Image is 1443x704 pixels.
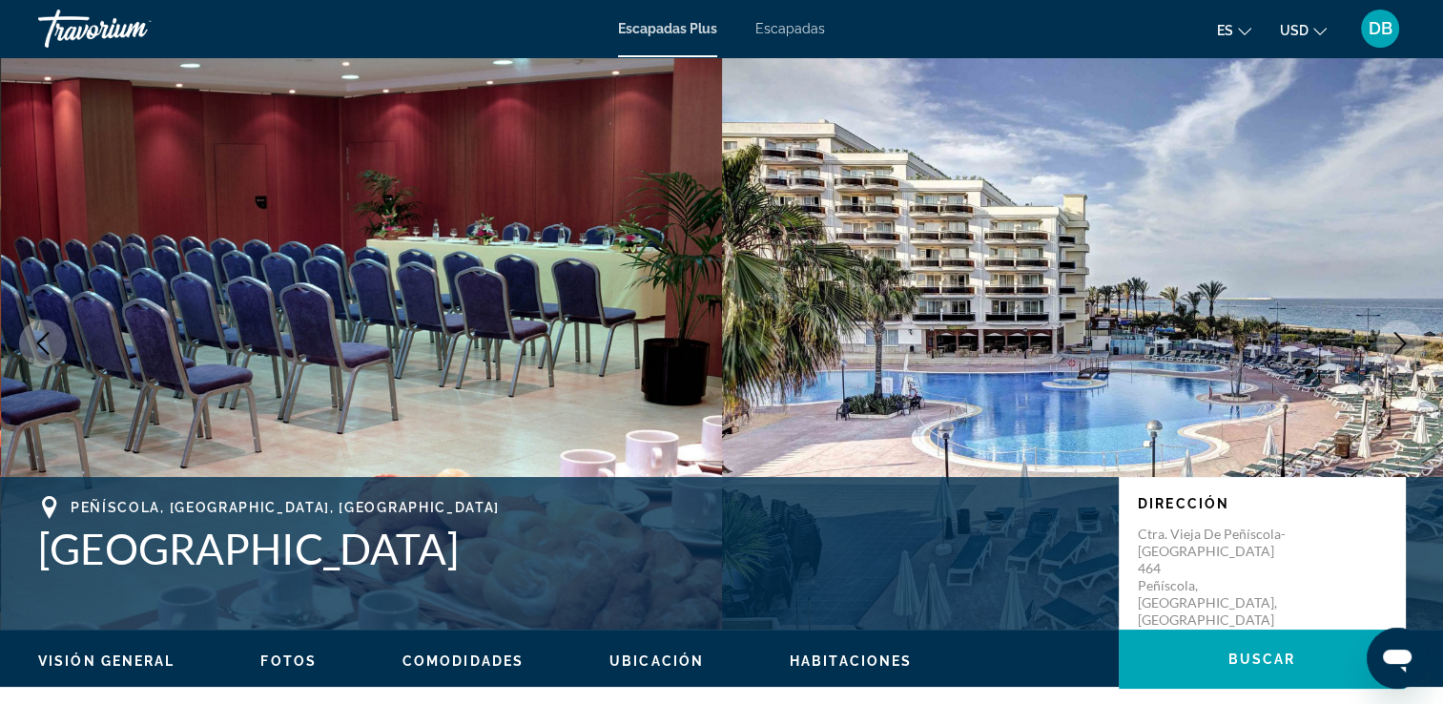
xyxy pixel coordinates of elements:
[609,652,704,670] button: Ubicación
[38,4,229,53] a: Travorium
[790,653,912,669] span: Habitaciones
[71,500,500,515] span: Peñíscola, [GEOGRAPHIC_DATA], [GEOGRAPHIC_DATA]
[1119,630,1405,689] button: Buscar
[38,652,175,670] button: Visión general
[790,652,912,670] button: Habitaciones
[609,653,704,669] span: Ubicación
[402,653,524,669] span: Comodidades
[1217,23,1233,38] span: es
[1217,16,1251,44] button: Cambiar idioma
[1138,496,1386,511] p: Dirección
[260,652,317,670] button: Fotos
[1355,9,1405,49] button: Menú de usuario
[1228,652,1296,667] span: Buscar
[1280,23,1309,38] span: USD
[1280,16,1327,44] button: Cambiar moneda
[1369,19,1392,38] span: DB
[1138,526,1290,629] p: Ctra. Vieja de Peñíscola-[GEOGRAPHIC_DATA] 464 Peñíscola, [GEOGRAPHIC_DATA], [GEOGRAPHIC_DATA]
[755,21,825,36] a: Escapadas
[38,653,175,669] span: Visión general
[1367,628,1428,689] iframe: Botón para iniciar la ventana de mensajería
[19,320,67,367] button: Imagen anterior
[260,653,317,669] span: Fotos
[1376,320,1424,367] button: Siguiente imagen
[618,21,717,36] a: Escapadas Plus
[38,524,1100,573] h1: [GEOGRAPHIC_DATA]
[402,652,524,670] button: Comodidades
